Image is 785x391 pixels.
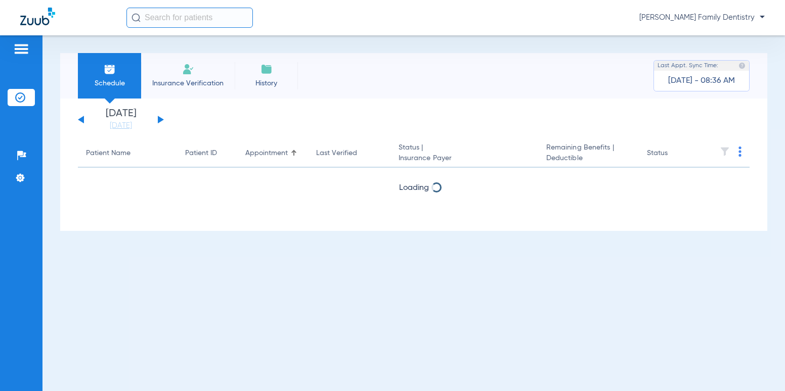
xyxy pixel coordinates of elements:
div: Patient Name [86,148,130,159]
img: Manual Insurance Verification [182,63,194,75]
img: filter.svg [720,146,730,157]
span: [DATE] - 08:36 AM [668,76,735,86]
div: Last Verified [316,148,382,159]
th: Remaining Benefits | [538,139,639,168]
div: Appointment [245,148,300,159]
img: hamburger-icon [13,43,29,55]
th: Status [639,139,707,168]
div: Patient ID [185,148,217,159]
th: Status | [390,139,538,168]
img: History [260,63,273,75]
input: Search for patients [126,8,253,28]
span: [PERSON_NAME] Family Dentistry [639,13,765,23]
span: Loading [399,184,429,192]
span: Insurance Payer [399,153,530,164]
div: Last Verified [316,148,357,159]
span: History [242,78,290,88]
img: last sync help info [738,62,746,69]
span: Schedule [85,78,134,88]
span: Deductible [546,153,631,164]
img: group-dot-blue.svg [738,146,742,157]
span: Last Appt. Sync Time: [658,61,718,71]
img: Search Icon [132,13,141,22]
div: Appointment [245,148,288,159]
li: [DATE] [91,109,151,131]
span: Insurance Verification [149,78,227,88]
a: [DATE] [91,121,151,131]
div: Patient ID [185,148,229,159]
img: Zuub Logo [20,8,55,25]
div: Patient Name [86,148,169,159]
img: Schedule [104,63,116,75]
